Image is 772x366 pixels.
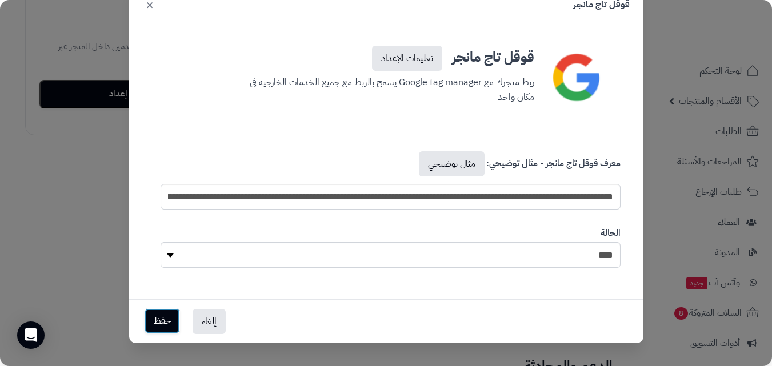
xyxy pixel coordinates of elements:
a: تعليمات الإعداد [372,46,442,71]
button: حفظ [145,308,180,333]
a: مثال توضيحي [419,151,485,176]
img: google-icon.png [539,41,613,113]
h3: قوقل تاج مانجر [238,41,534,71]
button: إلغاء [193,309,226,334]
label: معرف قوقل تاج مانجر - مثال توضيحي: [417,151,621,181]
label: الحالة [601,227,621,240]
div: Open Intercom Messenger [17,321,45,349]
p: ربط متجرك مع Google tag manager يسمح بالربط مع جميع الخدمات الخارجية في مكان واحد [238,71,534,104]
